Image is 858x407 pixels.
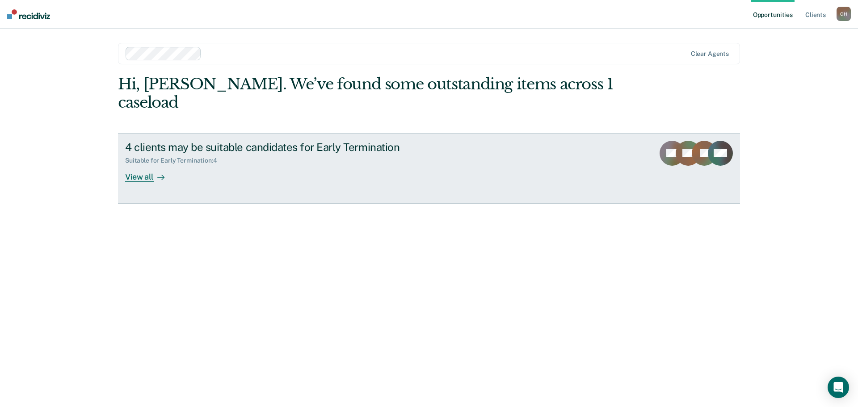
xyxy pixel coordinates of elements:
div: 4 clients may be suitable candidates for Early Termination [125,141,439,154]
div: Hi, [PERSON_NAME]. We’ve found some outstanding items across 1 caseload [118,75,616,112]
button: CH [837,7,851,21]
div: Open Intercom Messenger [828,377,849,398]
div: Suitable for Early Termination : 4 [125,157,224,164]
a: 4 clients may be suitable candidates for Early TerminationSuitable for Early Termination:4View all [118,133,740,204]
div: Clear agents [691,50,729,58]
img: Recidiviz [7,9,50,19]
div: C H [837,7,851,21]
div: View all [125,164,175,182]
